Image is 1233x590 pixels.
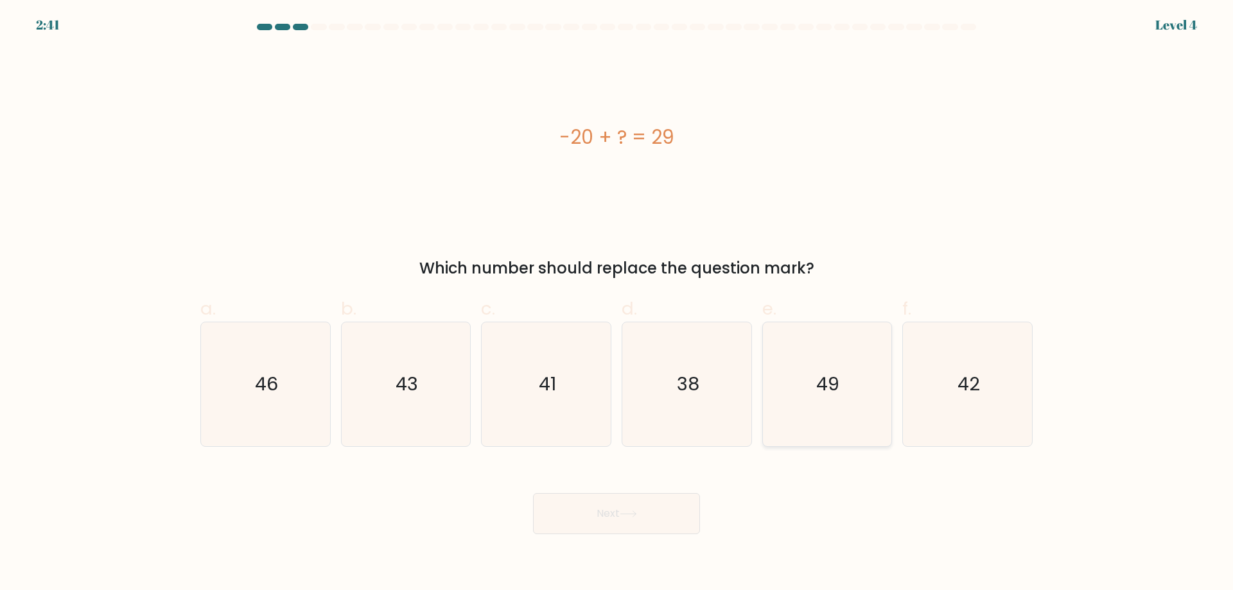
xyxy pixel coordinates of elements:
span: b. [341,296,356,321]
text: 49 [817,371,840,397]
text: 41 [539,371,556,397]
span: d. [622,296,637,321]
text: 43 [396,371,418,397]
span: f. [902,296,911,321]
button: Next [533,493,700,534]
text: 46 [255,371,278,397]
div: Which number should replace the question mark? [208,257,1025,280]
div: 2:41 [36,15,60,35]
span: c. [481,296,495,321]
span: a. [200,296,216,321]
span: e. [762,296,776,321]
div: Level 4 [1155,15,1197,35]
div: -20 + ? = 29 [200,123,1033,152]
text: 38 [677,371,699,397]
text: 42 [958,371,980,397]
